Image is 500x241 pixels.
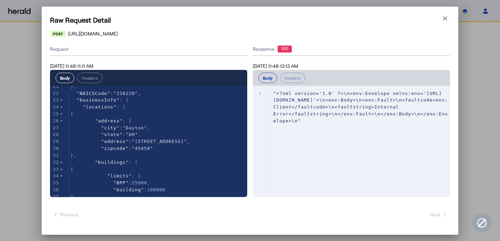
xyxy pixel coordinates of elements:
span: "limits" [107,173,132,178]
span: "Dayton" [123,125,147,130]
span: 100000 [147,187,166,192]
span: "238220" [114,91,138,96]
span: "45458" [132,146,153,151]
button: Next [427,208,450,221]
div: 29 [50,138,60,145]
span: "city" [101,125,119,130]
div: 33 [50,166,60,173]
span: "buildings" [95,160,129,165]
span: "BPP" [114,180,129,185]
span: "businessInfo" [77,97,120,103]
div: 1 [253,90,263,97]
span: "zipcode" [101,146,128,151]
span: "<?xml version='1.0' ?>\n<env:Envelope xmlns:env='[URL][DOMAIN_NAME]'>\n<env:Body>\n<env:Fault>\n... [273,91,448,123]
span: : , [70,139,190,144]
div: 23 [50,97,60,104]
span: : , [70,91,141,96]
span: }, [70,84,77,89]
span: }, [70,194,77,199]
div: 28 [50,131,60,138]
div: 31 [50,152,60,159]
button: Body [56,73,74,83]
button: Body [258,73,277,83]
text: 500 [281,46,288,51]
span: : , [70,125,150,130]
span: : [70,146,153,151]
span: "state" [101,132,123,137]
span: [DATE] 11:48:13:13 AM [253,63,298,69]
span: : [70,187,166,192]
span: "OH" [126,132,138,137]
h1: Raw Request Detail [50,15,450,25]
div: 30 [50,145,60,152]
div: Response [253,46,450,53]
div: 24 [50,104,60,111]
div: 35 [50,179,60,186]
div: 36 [50,186,60,193]
div: 22 [50,90,60,97]
span: { [70,167,74,172]
span: "[STREET_ADDRESS]" [132,139,187,144]
button: Headers [280,73,305,83]
span: : , [70,132,141,137]
span: Previous [53,211,78,218]
span: [DATE] 11:48:11:11 AM [50,63,93,69]
div: 26 [50,118,60,124]
span: [URL][DOMAIN_NAME] [68,30,118,37]
span: : [ [70,160,138,165]
span: "building" [114,187,144,192]
div: 21 [50,83,60,90]
div: 27 [50,124,60,131]
span: : { [70,173,141,178]
span: 25000 [132,180,147,185]
span: : , [70,180,150,185]
button: Previous [50,208,81,221]
span: }, [70,153,77,158]
span: : { [70,118,132,123]
span: "locations" [83,104,116,110]
span: : { [70,97,129,103]
span: Next [430,211,447,218]
button: Headers [77,73,102,83]
span: "address" [95,118,123,123]
div: 34 [50,172,60,179]
span: { [70,111,74,117]
span: "NAICSCode" [77,91,110,96]
div: Request [50,43,247,56]
div: 32 [50,159,60,166]
div: 37 [50,193,60,200]
div: 25 [50,111,60,118]
span: : [ [70,104,126,110]
span: "address" [101,139,128,144]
